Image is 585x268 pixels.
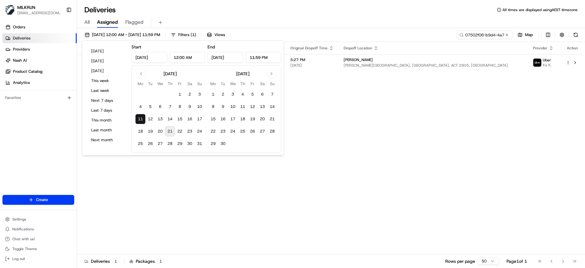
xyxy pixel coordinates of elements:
button: 23 [218,126,228,136]
span: Create [36,197,48,203]
span: Toggle Theme [12,246,37,251]
button: 5 [248,89,257,99]
button: 16 [218,114,228,124]
th: Monday [135,80,145,87]
button: 31 [195,139,204,149]
button: This month [88,116,125,125]
button: Notifications [2,225,74,233]
th: Tuesday [145,80,155,87]
div: Action [566,46,579,51]
div: 1 [157,258,164,264]
span: Orders [13,24,25,30]
button: 2 [185,89,195,99]
div: [DATE] [236,71,249,77]
input: Date [131,52,167,63]
button: 18 [135,126,145,136]
a: Product Catalog [2,67,77,76]
button: Map [515,31,536,39]
span: [PERSON_NAME] [344,57,373,62]
button: 27 [257,126,267,136]
button: 25 [238,126,248,136]
button: 20 [155,126,165,136]
button: 10 [195,102,204,112]
button: 5 [145,102,155,112]
button: [DATE] [88,57,125,65]
a: Providers [2,44,77,54]
button: Last month [88,126,125,134]
button: 4 [238,89,248,99]
button: 19 [248,114,257,124]
span: Notifications [12,227,34,232]
div: Page 1 of 1 [506,258,527,264]
a: Nash AI [2,56,77,65]
span: [PERSON_NAME][GEOGRAPHIC_DATA], [GEOGRAPHIC_DATA], ACT 2905, [GEOGRAPHIC_DATA] [344,63,523,68]
button: 24 [228,126,238,136]
button: 26 [145,139,155,149]
div: Packages [129,258,164,264]
button: Views [204,31,228,39]
button: Next 7 days [88,96,125,105]
button: 14 [267,102,277,112]
th: Sunday [195,80,204,87]
button: [DATE] [88,47,125,56]
span: Dropoff Location [344,46,372,51]
th: Friday [248,80,257,87]
button: 12 [248,102,257,112]
button: 3 [228,89,238,99]
button: 30 [218,139,228,149]
button: 13 [155,114,165,124]
span: Uber [543,58,551,63]
button: 26 [248,126,257,136]
input: Time [170,52,205,63]
button: Create [2,195,74,205]
p: Rows per page [445,258,475,264]
span: All [84,19,90,26]
img: uber-new-logo.jpeg [533,59,541,67]
div: Deliveries [84,258,119,264]
button: 17 [228,114,238,124]
button: 28 [267,126,277,136]
span: Assigned [97,19,118,26]
th: Saturday [185,80,195,87]
button: 22 [175,126,185,136]
span: Deliveries [13,35,30,41]
button: 15 [208,114,218,124]
button: 14 [165,114,175,124]
button: Filters(1) [168,31,199,39]
span: Map [525,32,533,38]
button: 13 [257,102,267,112]
span: Views [214,32,225,38]
button: [DATE] [88,67,125,75]
button: Log out [2,254,74,263]
button: 22 [208,126,218,136]
button: 8 [208,102,218,112]
div: Favorites [2,93,74,103]
th: Tuesday [218,80,228,87]
button: 6 [155,102,165,112]
button: 17 [195,114,204,124]
button: Settings [2,215,74,224]
button: 21 [267,114,277,124]
th: Thursday [238,80,248,87]
th: Friday [175,80,185,87]
button: 2 [218,89,228,99]
button: 25 [135,139,145,149]
button: Toggle Theme [2,245,74,253]
button: 19 [145,126,155,136]
th: Saturday [257,80,267,87]
button: MILKRUNMILKRUN[EMAIL_ADDRESS][DOMAIN_NAME] [2,2,64,17]
a: Analytics [2,78,77,88]
button: 23 [185,126,195,136]
label: End [208,44,215,50]
button: 1 [208,89,218,99]
button: 9 [218,102,228,112]
button: This week [88,76,125,85]
button: 21 [165,126,175,136]
a: Orders [2,22,77,32]
span: 5:27 PM [290,57,334,62]
button: MILKRUN [17,4,35,10]
span: All times are displayed using AEST timezone [502,7,578,12]
button: 8 [175,102,185,112]
span: Filters [178,32,196,38]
